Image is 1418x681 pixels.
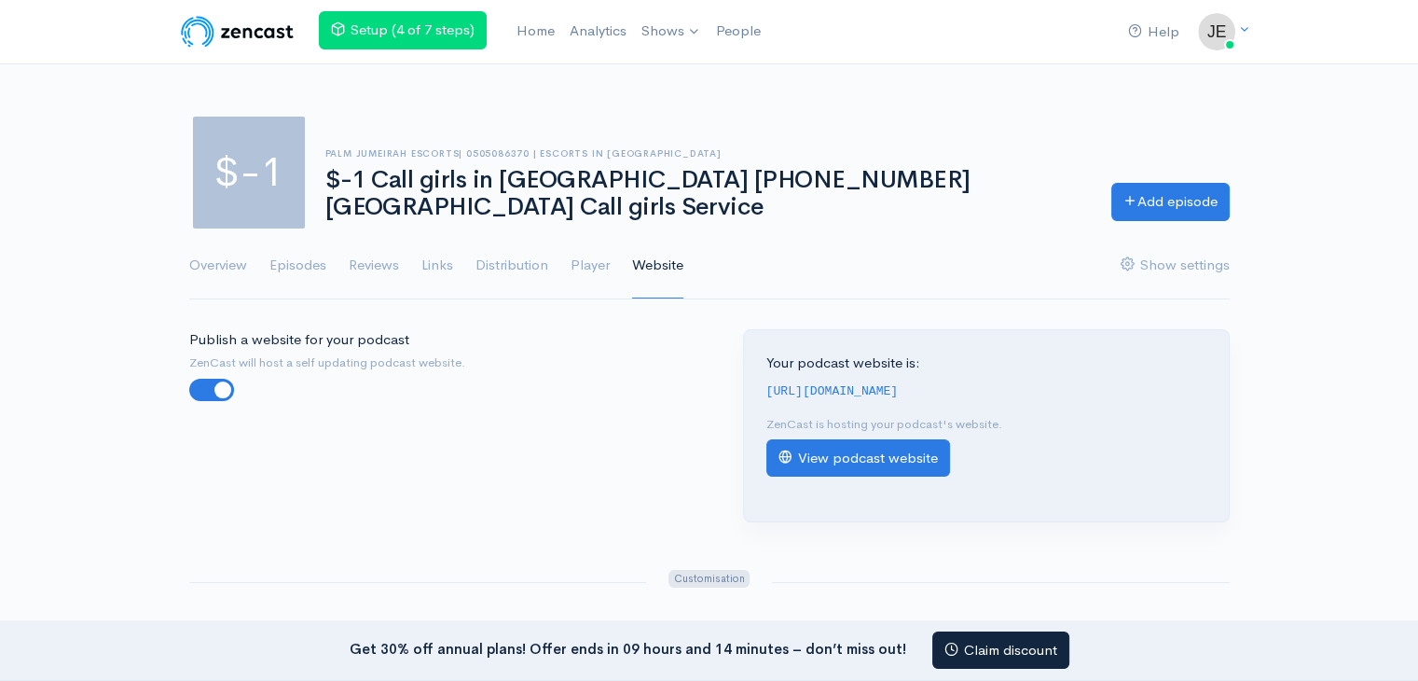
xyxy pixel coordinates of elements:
a: Add episode [1111,183,1230,221]
a: Overview [189,232,247,299]
a: Claim discount [932,632,1069,670]
a: Shows [634,11,709,52]
a: Distribution [475,232,548,299]
a: Setup (4 of 7 steps) [319,11,487,49]
a: Episodes [269,232,326,299]
a: Help [1121,12,1187,52]
span: $-1 [189,113,309,232]
code: [URL][DOMAIN_NAME] [766,384,899,398]
a: Website [632,232,683,299]
label: Publish a website for your podcast [189,329,409,351]
a: People [709,11,768,51]
a: Show settings [1121,232,1230,299]
a: View podcast website [766,439,950,478]
small: ZenCast will host a self updating podcast website. [189,354,698,372]
a: Reviews [349,232,399,299]
span: Customisation [668,570,750,588]
p: ZenCast is hosting your podcast's website. [766,415,1206,434]
a: Home [509,11,562,51]
strong: Get 30% off annual plans! Offer ends in 09 hours and 14 minutes – don’t miss out! [350,639,906,657]
a: Player [571,232,610,299]
img: ... [1198,13,1235,50]
h6: Palm Jumeirah Escorts| 0505086370 | Escorts in [GEOGRAPHIC_DATA] [325,148,1089,159]
img: ZenCast Logo [178,13,296,50]
a: Analytics [562,11,634,51]
p: Your podcast website is: [766,353,1206,374]
a: Links [421,232,453,299]
h1: $-1 Call girls in [GEOGRAPHIC_DATA] [PHONE_NUMBER] [GEOGRAPHIC_DATA] Call girls Service [325,167,1089,220]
